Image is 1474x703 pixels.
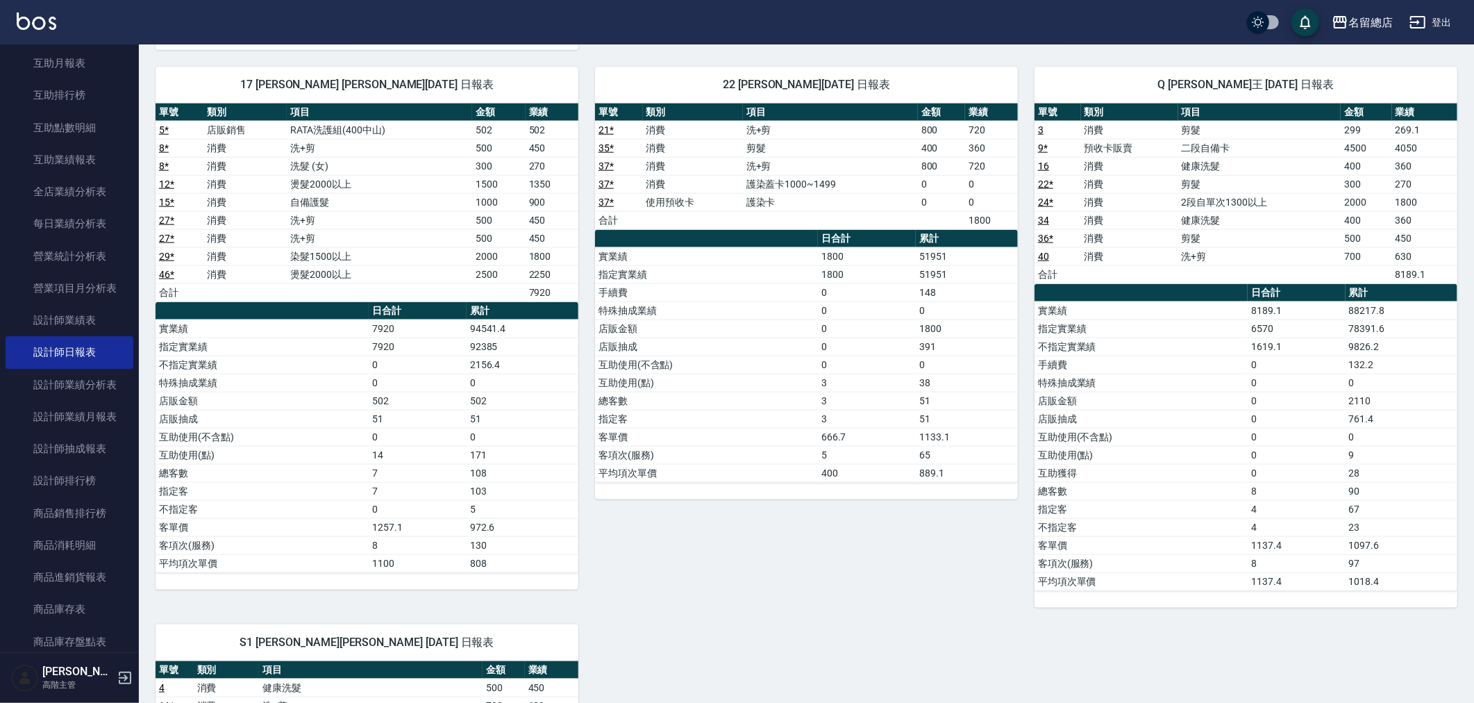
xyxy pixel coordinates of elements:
td: 消費 [203,265,287,283]
th: 累計 [916,230,1018,248]
td: 實業績 [156,320,369,338]
p: 高階主管 [42,679,113,691]
td: 實業績 [1035,301,1248,320]
td: 51 [916,392,1018,410]
td: 消費 [203,139,287,157]
td: 8189.1 [1392,265,1457,283]
td: 洗髮 (女) [287,157,472,175]
td: 90 [1346,482,1457,500]
a: 4 [159,682,165,693]
td: 450 [1392,229,1457,247]
td: 360 [965,139,1018,157]
td: 互助使用(點) [595,374,818,392]
a: 每日業績分析表 [6,208,133,240]
td: 消費 [203,211,287,229]
td: 1257.1 [369,518,466,536]
td: 51 [916,410,1018,428]
td: 4 [1248,500,1345,518]
td: 1137.4 [1248,572,1345,590]
td: 270 [526,157,578,175]
td: 630 [1392,247,1457,265]
td: 特殊抽成業績 [1035,374,1248,392]
td: 972.6 [467,518,578,536]
a: 營業項目月分析表 [6,272,133,304]
td: 使用預收卡 [643,193,743,211]
a: 全店業績分析表 [6,176,133,208]
td: 0 [818,301,916,320]
span: Q [PERSON_NAME]王 [DATE] 日報表 [1051,78,1441,92]
td: 消費 [643,157,743,175]
td: 合計 [156,283,203,301]
td: 67 [1346,500,1457,518]
th: 單號 [156,661,194,679]
td: 14 [369,446,466,464]
td: 健康洗髮 [259,679,483,697]
td: 消費 [1081,157,1178,175]
td: 400 [918,139,966,157]
td: 消費 [1081,193,1178,211]
a: 3 [1038,124,1044,135]
td: 1800 [818,247,916,265]
td: 互助獲得 [1035,464,1248,482]
td: 1100 [369,554,466,572]
table: a dense table [156,302,578,573]
span: 17 [PERSON_NAME] [PERSON_NAME][DATE] 日報表 [172,78,562,92]
td: 2段自單次1300以上 [1178,193,1341,211]
th: 金額 [472,104,525,122]
td: 88217.8 [1346,301,1457,320]
td: 51 [369,410,466,428]
td: 4500 [1341,139,1391,157]
td: 0 [818,356,916,374]
td: 0 [965,175,1018,193]
td: 92385 [467,338,578,356]
td: 500 [1341,229,1391,247]
td: 9 [1346,446,1457,464]
a: 40 [1038,251,1049,262]
td: 1800 [965,211,1018,229]
a: 設計師日報表 [6,336,133,368]
td: 0 [1346,374,1457,392]
td: 500 [472,211,525,229]
td: 6570 [1248,320,1345,338]
td: 0 [1248,392,1345,410]
td: 7920 [526,283,578,301]
td: 299 [1341,121,1391,139]
td: 8 [1248,554,1345,572]
th: 類別 [1081,104,1178,122]
td: 互助使用(點) [156,446,369,464]
td: 消費 [194,679,260,697]
td: 健康洗髮 [1178,211,1341,229]
th: 單號 [156,104,203,122]
td: 5 [467,500,578,518]
td: 1800 [818,265,916,283]
td: 客項次(服務) [156,536,369,554]
td: 消費 [1081,229,1178,247]
td: 8 [369,536,466,554]
th: 項目 [287,104,472,122]
table: a dense table [1035,104,1457,284]
td: 店販銷售 [203,121,287,139]
td: 700 [1341,247,1391,265]
td: 300 [1341,175,1391,193]
a: 互助業績報表 [6,144,133,176]
td: 特殊抽成業績 [156,374,369,392]
td: 5 [818,446,916,464]
td: 指定客 [595,410,818,428]
td: 健康洗髮 [1178,157,1341,175]
td: 不指定實業績 [156,356,369,374]
th: 累計 [1346,284,1457,302]
td: 客單價 [595,428,818,446]
td: 450 [526,139,578,157]
td: 消費 [1081,121,1178,139]
td: 洗+剪 [287,229,472,247]
div: 名留總店 [1348,14,1393,31]
td: 450 [526,229,578,247]
td: 720 [965,157,1018,175]
td: 269.1 [1392,121,1457,139]
td: 800 [918,121,966,139]
td: 0 [1248,410,1345,428]
td: 23 [1346,518,1457,536]
td: 自備護髮 [287,193,472,211]
td: 148 [916,283,1018,301]
td: 互助使用(不含點) [156,428,369,446]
